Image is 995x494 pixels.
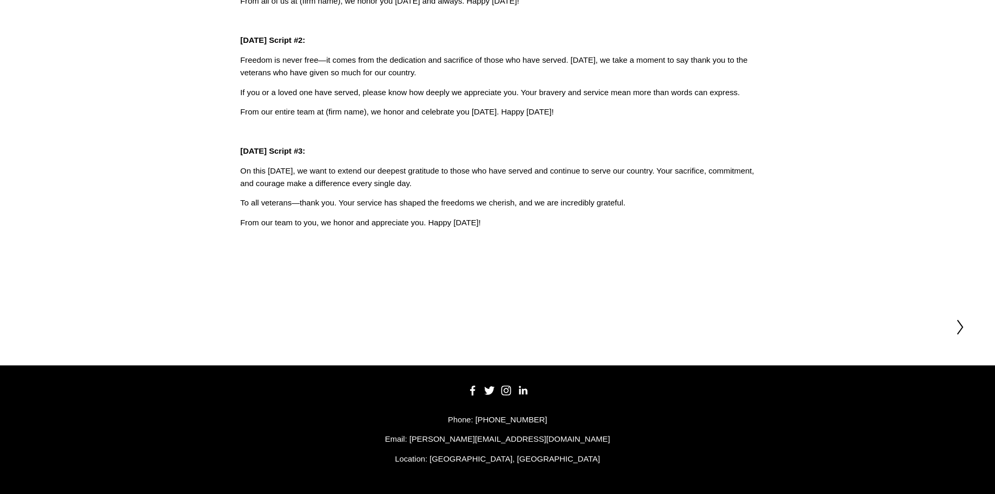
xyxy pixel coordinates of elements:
p: On this [DATE], we want to extend our deepest gratitude to those who have served and continue to ... [240,165,755,190]
a: Twitter [484,385,495,396]
a: Facebook [467,385,478,396]
strong: [DATE] Script #2: [240,36,305,44]
p: From our team to you, we honor and appreciate you. Happy [DATE]! [240,216,755,229]
p: From our entire team at (firm name), we honor and celebrate you [DATE]. Happy [DATE]! [240,106,755,118]
p: Location: [GEOGRAPHIC_DATA], [GEOGRAPHIC_DATA] [30,453,965,465]
p: If you or a loved one have served, please know how deeply we appreciate you. Your bravery and ser... [240,86,755,99]
a: Instagram [501,385,511,396]
strong: [DATE] Script #3: [240,146,305,155]
p: Email: [PERSON_NAME][EMAIL_ADDRESS][DOMAIN_NAME] [30,433,965,445]
p: Phone: [PHONE_NUMBER] [30,413,965,426]
p: To all veterans—thank you. Your service has shaped the freedoms we cherish, and we are incredibly... [240,197,755,209]
p: Freedom is never free—it comes from the dedication and sacrifice of those who have served. [DATE]... [240,54,755,79]
a: LinkedIn [518,385,528,396]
